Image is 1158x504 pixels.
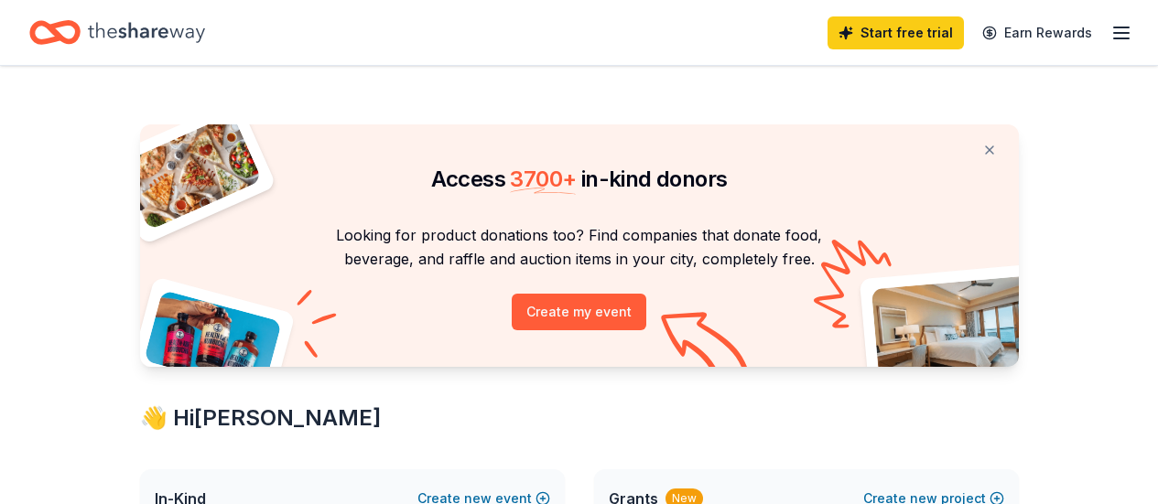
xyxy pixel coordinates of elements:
a: Earn Rewards [971,16,1103,49]
button: Create my event [512,294,646,330]
img: Pizza [119,113,262,231]
span: 3700 + [510,166,576,192]
img: Curvy arrow [661,312,752,381]
a: Start free trial [828,16,964,49]
a: Home [29,11,205,54]
span: Access in-kind donors [431,166,728,192]
p: Looking for product donations too? Find companies that donate food, beverage, and raffle and auct... [162,223,997,272]
div: 👋 Hi [PERSON_NAME] [140,403,1019,433]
